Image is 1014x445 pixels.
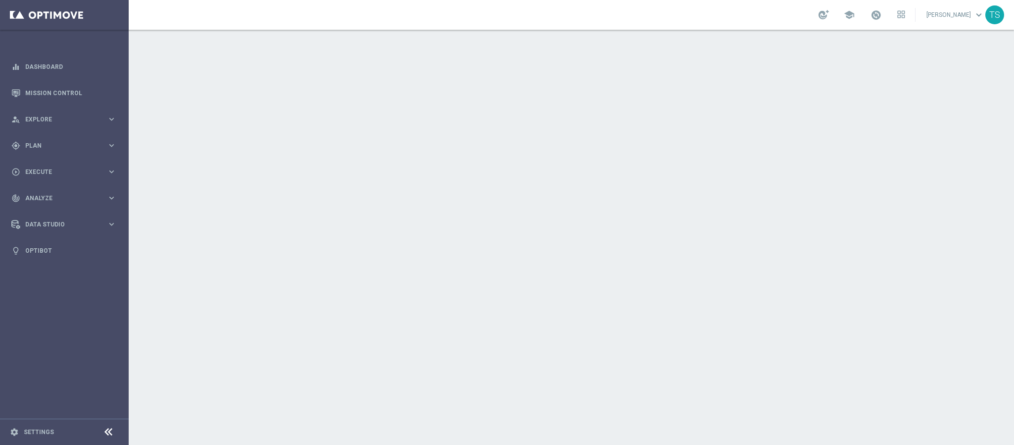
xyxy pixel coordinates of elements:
[25,169,107,175] span: Execute
[107,220,116,229] i: keyboard_arrow_right
[11,141,20,150] i: gps_fixed
[25,54,116,80] a: Dashboard
[11,142,117,150] button: gps_fixed Plan keyboard_arrow_right
[11,237,116,264] div: Optibot
[11,168,117,176] button: play_circle_outline Execute keyboard_arrow_right
[11,115,107,124] div: Explore
[11,246,20,255] i: lightbulb
[10,428,19,437] i: settings
[11,167,20,176] i: play_circle_outline
[11,194,20,203] i: track_changes
[11,115,20,124] i: person_search
[11,221,117,228] button: Data Studio keyboard_arrow_right
[25,237,116,264] a: Optibot
[107,167,116,176] i: keyboard_arrow_right
[11,194,117,202] button: track_changes Analyze keyboard_arrow_right
[985,5,1004,24] div: TS
[25,143,107,149] span: Plan
[25,80,116,106] a: Mission Control
[973,9,984,20] span: keyboard_arrow_down
[107,141,116,150] i: keyboard_arrow_right
[844,9,855,20] span: school
[11,89,117,97] button: Mission Control
[11,194,107,203] div: Analyze
[11,63,117,71] button: equalizer Dashboard
[25,222,107,227] span: Data Studio
[107,114,116,124] i: keyboard_arrow_right
[11,141,107,150] div: Plan
[11,247,117,255] button: lightbulb Optibot
[11,62,20,71] i: equalizer
[11,220,107,229] div: Data Studio
[11,167,107,176] div: Execute
[11,115,117,123] button: person_search Explore keyboard_arrow_right
[925,7,985,22] a: [PERSON_NAME]keyboard_arrow_down
[24,429,54,435] a: Settings
[25,116,107,122] span: Explore
[11,80,116,106] div: Mission Control
[107,193,116,203] i: keyboard_arrow_right
[11,54,116,80] div: Dashboard
[25,195,107,201] span: Analyze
